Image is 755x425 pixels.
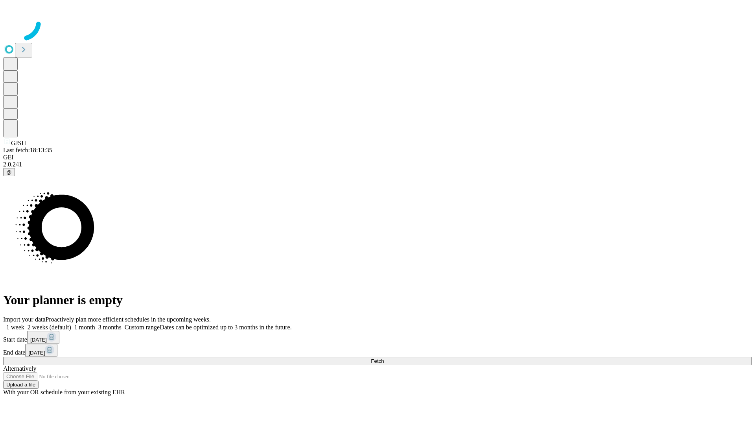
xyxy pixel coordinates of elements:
[3,147,52,153] span: Last fetch: 18:13:35
[3,161,752,168] div: 2.0.241
[74,324,95,331] span: 1 month
[3,381,39,389] button: Upload a file
[3,316,46,323] span: Import your data
[125,324,160,331] span: Custom range
[28,324,71,331] span: 2 weeks (default)
[6,169,12,175] span: @
[25,344,57,357] button: [DATE]
[160,324,291,331] span: Dates can be optimized up to 3 months in the future.
[3,357,752,365] button: Fetch
[11,140,26,146] span: GJSH
[3,331,752,344] div: Start date
[3,293,752,307] h1: Your planner is empty
[27,331,59,344] button: [DATE]
[28,350,45,356] span: [DATE]
[3,154,752,161] div: GEI
[6,324,24,331] span: 1 week
[30,337,47,343] span: [DATE]
[3,389,125,395] span: With your OR schedule from your existing EHR
[46,316,211,323] span: Proactively plan more efficient schedules in the upcoming weeks.
[3,168,15,176] button: @
[371,358,384,364] span: Fetch
[98,324,122,331] span: 3 months
[3,365,36,372] span: Alternatively
[3,344,752,357] div: End date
